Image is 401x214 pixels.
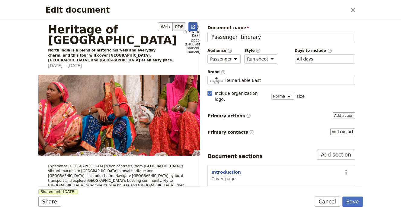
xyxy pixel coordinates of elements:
span: ​ [256,48,261,53]
button: Primary actions​ [333,112,355,119]
p: North India is a blend of historic marvels and everyday charm, and this tour will cover [GEOGRAPH... [48,48,177,63]
button: Actions [341,167,351,177]
span: ​ [246,113,251,118]
button: Open full preview [188,22,197,31]
a: https://www.remarkableeast.com.au [183,50,209,54]
select: size [271,93,294,100]
span: ​ [249,130,254,135]
span: Style [244,48,277,53]
span: Primary contacts [207,129,254,135]
button: Web [158,22,173,31]
span: ​ [221,70,226,74]
span: Primary actions [207,113,251,119]
button: Days to include​Clear input [297,56,313,62]
span: ​ [327,48,332,53]
span: ​ [227,48,232,53]
button: Close dialog [348,5,358,15]
h2: Edit document [46,5,347,14]
a: mail@remarkableeast.com.au [183,43,209,50]
img: Profile [210,77,223,83]
span: [DATE] – [DATE] [48,64,82,68]
select: Audience​ [207,54,241,64]
button: PDF [173,22,186,31]
h1: Heritage of [GEOGRAPHIC_DATA] [48,24,177,45]
button: Introduction [211,169,241,175]
button: Primary contacts​ [330,129,355,135]
span: Cover page [211,176,241,182]
span: Brand [207,70,355,75]
button: Cancel [315,197,340,207]
span: Document name [207,25,355,31]
div: Document sections [207,153,263,160]
button: Share [38,197,61,207]
img: Remarkable East logo [183,24,209,36]
span: 1300 555 282 [183,39,209,42]
button: Save [342,197,363,207]
span: Audience [207,48,241,53]
span: [DATE] [63,189,75,194]
input: Document name [207,32,355,42]
span: Include organization logo : [215,90,268,102]
span: size [297,93,305,99]
span: Days to include [295,48,355,53]
span: Remarkable East [225,77,261,83]
button: Add section [317,150,355,160]
span: Shared until [38,189,78,194]
select: Style​ [244,54,277,64]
